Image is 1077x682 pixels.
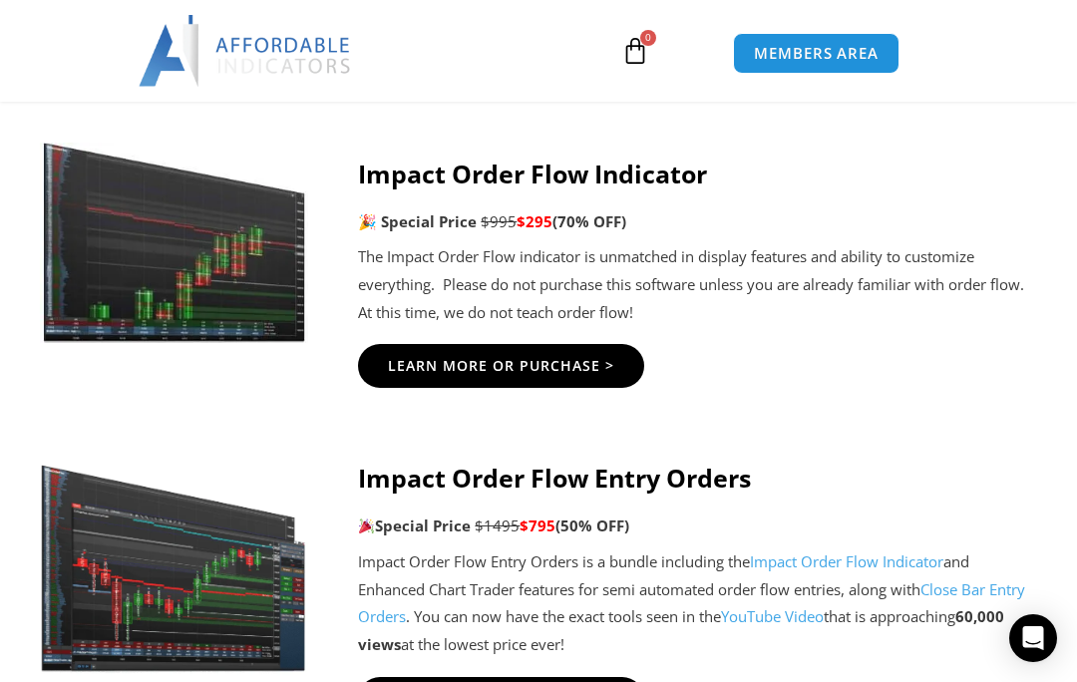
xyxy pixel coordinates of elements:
span: Learn More Or Purchase > [388,359,614,373]
div: Open Intercom Messenger [1009,614,1057,662]
span: 0 [640,30,656,46]
img: 🎉 [359,518,374,533]
strong: Special Price [358,515,471,535]
p: Impact Order Flow Entry Orders is a bundle including the and Enhanced Chart Trader features for s... [358,548,1037,659]
a: Impact Order Flow Indicator [750,551,943,571]
a: MEMBERS AREA [733,33,899,74]
span: MEMBERS AREA [754,46,879,61]
strong: 🎉 Special Price [358,211,477,231]
strong: Impact Order Flow Entry Orders [358,461,751,495]
span: $295 [517,211,552,231]
span: $795 [520,515,555,535]
a: 0 [591,22,679,80]
img: LogoAI | Affordable Indicators – NinjaTrader [139,15,353,87]
a: Learn More Or Purchase > [358,344,644,388]
img: TTPOrderFlow | Affordable Indicators – NinjaTrader [40,143,308,344]
b: (50% OFF) [555,515,629,535]
strong: Impact Order Flow Indicator [358,157,707,190]
img: Screenshot_1 | Affordable Indicators – NinjaTrader [40,446,308,677]
span: $995 [481,211,517,231]
span: $1495 [475,515,520,535]
b: (70% OFF) [552,211,626,231]
a: YouTube Video [721,606,824,626]
p: The Impact Order Flow indicator is unmatched in display features and ability to customize everyth... [358,243,1037,327]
